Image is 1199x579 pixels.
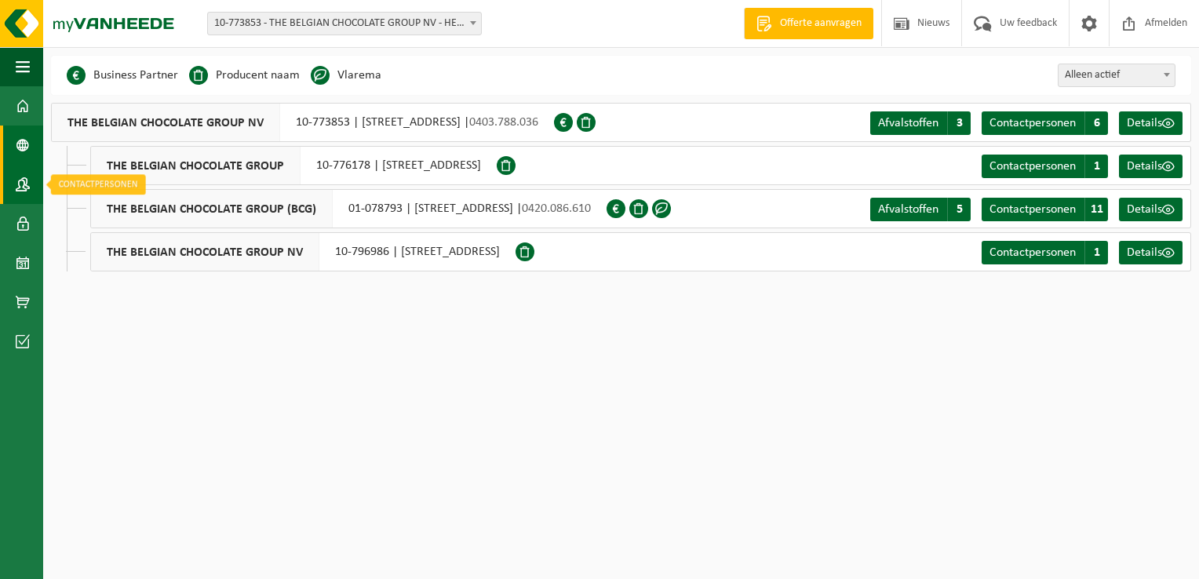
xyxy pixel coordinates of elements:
a: Afvalstoffen 3 [870,111,971,135]
span: THE BELGIAN CHOCOLATE GROUP NV [91,233,319,271]
span: 1 [1084,241,1108,264]
span: Offerte aanvragen [776,16,866,31]
span: 1 [1084,155,1108,178]
span: 3 [947,111,971,135]
a: Contactpersonen 1 [982,241,1108,264]
span: Contactpersonen [989,203,1076,216]
span: Alleen actief [1059,64,1175,86]
span: Afvalstoffen [878,203,938,216]
li: Business Partner [67,64,178,87]
span: THE BELGIAN CHOCOLATE GROUP (BCG) [91,190,333,228]
a: Details [1119,198,1183,221]
span: Contactpersonen [989,117,1076,129]
span: THE BELGIAN CHOCOLATE GROUP NV [52,104,280,141]
a: Details [1119,155,1183,178]
a: Offerte aanvragen [744,8,873,39]
div: 10-773853 | [STREET_ADDRESS] | [51,103,554,142]
a: Contactpersonen 6 [982,111,1108,135]
span: Afvalstoffen [878,117,938,129]
a: Contactpersonen 11 [982,198,1108,221]
span: THE BELGIAN CHOCOLATE GROUP [91,147,301,184]
span: 5 [947,198,971,221]
span: Details [1127,117,1162,129]
div: 10-796986 | [STREET_ADDRESS] [90,232,516,271]
span: 10-773853 - THE BELGIAN CHOCOLATE GROUP NV - HERENTALS [207,12,482,35]
a: Contactpersonen 1 [982,155,1108,178]
li: Producent naam [189,64,300,87]
span: 0420.086.610 [522,202,591,215]
span: 11 [1084,198,1108,221]
span: Contactpersonen [989,246,1076,259]
span: 10-773853 - THE BELGIAN CHOCOLATE GROUP NV - HERENTALS [208,13,481,35]
div: 10-776178 | [STREET_ADDRESS] [90,146,497,185]
a: Details [1119,111,1183,135]
span: 0403.788.036 [469,116,538,129]
span: Details [1127,160,1162,173]
span: 6 [1084,111,1108,135]
span: Alleen actief [1058,64,1175,87]
li: Vlarema [311,64,381,87]
a: Details [1119,241,1183,264]
span: Details [1127,246,1162,259]
span: Contactpersonen [989,160,1076,173]
div: 01-078793 | [STREET_ADDRESS] | [90,189,607,228]
a: Afvalstoffen 5 [870,198,971,221]
span: Details [1127,203,1162,216]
